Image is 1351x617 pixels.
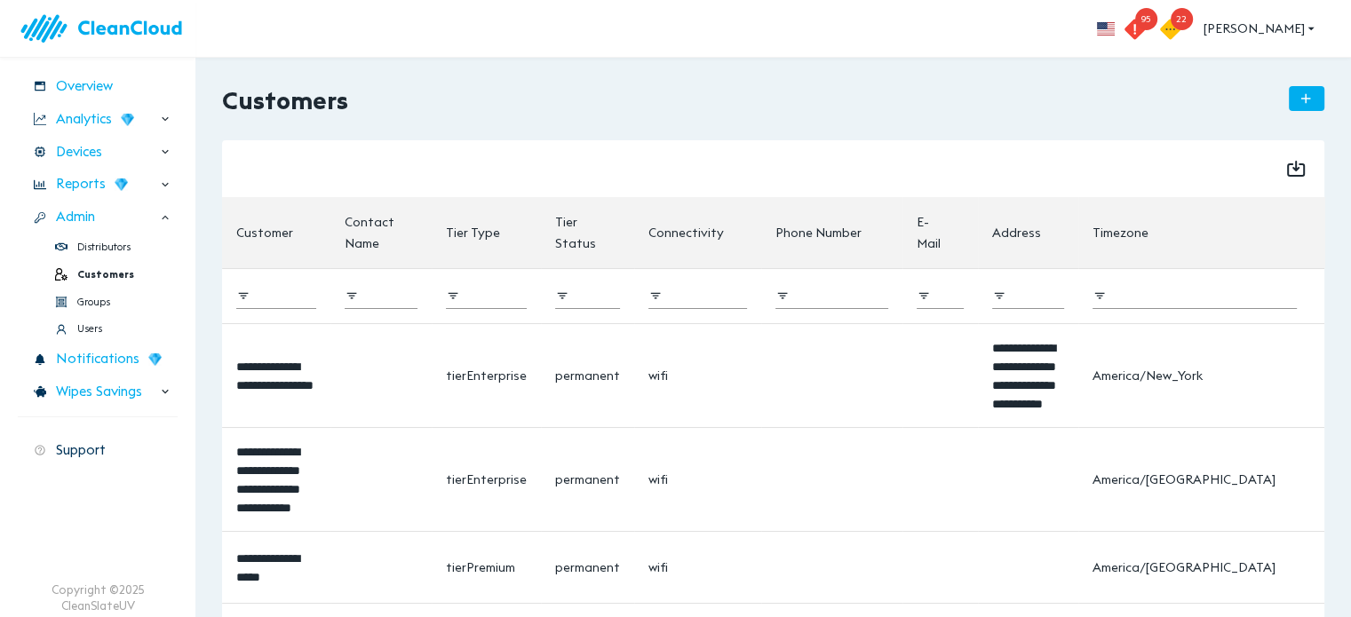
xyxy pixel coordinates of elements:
img: wD3W5TX8dC78QAAAABJRU5ErkJggg== [148,352,162,366]
div: Devices [18,137,178,168]
div: Connectivity [648,222,724,243]
span: Contact Name [345,211,417,254]
div: Support [18,435,178,466]
td: wifi [634,323,761,427]
span: 95 [1135,8,1157,30]
button: 22 [1161,3,1196,54]
span: Analytics [56,109,112,130]
td: permanent [541,531,634,603]
span: Devices [56,142,102,162]
img: wD3W5TX8dC78QAAAABJRU5ErkJggg== [115,178,128,191]
td: tierEnterprise [432,427,541,531]
span: Timezone [1093,222,1172,243]
td: wifi [634,427,761,531]
span: Customers [77,267,134,282]
div: Tier Status [555,211,601,254]
span: Groups [77,295,110,310]
span: Users [77,321,102,336]
div: Customer [236,222,293,243]
button: 95 [1125,3,1161,54]
div: Copyright © 2025 CleanSlateUV [52,581,145,614]
span: Customer [236,222,316,243]
div: Address [992,222,1041,243]
span: E-Mail [917,211,964,254]
button: Export [1275,147,1317,190]
div: Customers [18,262,178,288]
img: wD3W5TX8dC78QAAAABJRU5ErkJggg== [121,113,134,126]
span: Support [56,440,106,461]
span: Tier Status [555,211,620,254]
span: Notifications [56,349,139,369]
td: permanent [541,427,634,531]
td: permanent [541,323,634,427]
span: Connectivity [648,222,747,243]
h2: Customers [222,86,348,115]
span: Overview [56,76,113,97]
span: Reports [56,174,106,194]
div: Contact Name [345,211,401,254]
span: Distributors [77,240,131,255]
div: Tier Type [446,222,500,243]
div: Analytics [18,104,178,135]
td: wifi [634,531,761,603]
span: Admin [56,207,95,227]
span: [PERSON_NAME] [1204,18,1317,40]
span: Address [992,222,1064,243]
div: Distributors [18,234,178,260]
div: Admin [18,202,178,233]
div: Overview [18,71,178,102]
div: Timezone [1093,222,1148,243]
button: more [1086,9,1125,48]
div: Phone Number [775,222,862,243]
div: E-Mail [917,211,944,254]
span: 22 [1171,8,1193,30]
img: flag_us.eb7bbaae.svg [1097,22,1115,36]
div: Notifications [18,344,178,375]
span: Phone Number [775,222,885,243]
div: Users [18,316,178,342]
span: Wipes Savings [56,382,142,402]
div: Wipes Savings [18,376,178,407]
td: tierPremium [432,531,541,603]
div: Reports [18,169,178,200]
button: [PERSON_NAME] [1196,12,1324,45]
td: tierEnterprise [432,323,541,427]
span: Tier Type [446,222,523,243]
img: logo.83bc1f05.svg [18,4,195,54]
button: Add New [1289,86,1324,111]
div: Groups [18,289,178,315]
